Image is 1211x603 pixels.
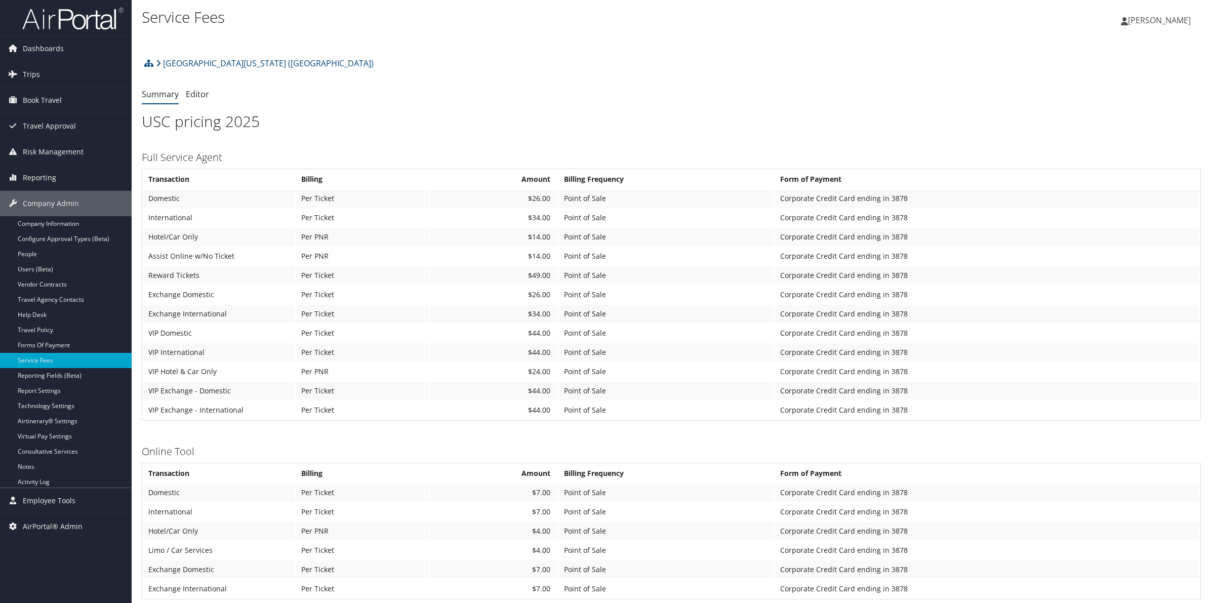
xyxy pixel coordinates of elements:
td: Point of Sale [559,343,774,361]
th: Form of Payment [775,464,1199,483]
td: $26.00 [430,286,558,304]
td: Hotel/Car Only [143,522,295,540]
td: Corporate Credit Card ending in 3878 [775,503,1199,521]
td: Exchange International [143,580,295,598]
td: Corporate Credit Card ending in 3878 [775,382,1199,400]
a: [PERSON_NAME] [1121,5,1201,35]
td: VIP Exchange - Domestic [143,382,295,400]
th: Transaction [143,464,295,483]
td: Point of Sale [559,522,774,540]
td: $14.00 [430,228,558,246]
td: Per Ticket [296,580,429,598]
td: Point of Sale [559,484,774,502]
td: Point of Sale [559,266,774,285]
a: Editor [186,89,209,100]
td: $7.00 [430,503,558,521]
td: VIP Domestic [143,324,295,342]
td: Corporate Credit Card ending in 3878 [775,580,1199,598]
td: Per Ticket [296,286,429,304]
td: Per Ticket [296,343,429,361]
h1: USC pricing 2025 [142,111,1201,132]
span: Dashboards [23,36,64,61]
td: Reward Tickets [143,266,295,285]
td: Corporate Credit Card ending in 3878 [775,286,1199,304]
th: Amount [430,170,558,188]
td: Point of Sale [559,324,774,342]
th: Amount [430,464,558,483]
td: Per PNR [296,363,429,381]
td: $7.00 [430,484,558,502]
td: $44.00 [430,324,558,342]
span: Risk Management [23,139,84,165]
td: Per Ticket [296,541,429,559]
td: Point of Sale [559,363,774,381]
td: $34.00 [430,209,558,227]
span: Reporting [23,165,56,190]
td: Per Ticket [296,484,429,502]
td: VIP Hotel & Car Only [143,363,295,381]
td: Per Ticket [296,560,429,579]
td: Exchange Domestic [143,286,295,304]
td: Limo / Car Services [143,541,295,559]
td: Domestic [143,189,295,208]
td: VIP International [143,343,295,361]
td: $44.00 [430,382,558,400]
span: Employee Tools [23,488,75,513]
td: Exchange International [143,305,295,323]
td: Point of Sale [559,541,774,559]
span: Company Admin [23,191,79,216]
h3: Full Service Agent [142,150,1201,165]
td: Corporate Credit Card ending in 3878 [775,522,1199,540]
td: Per Ticket [296,401,429,419]
th: Billing [296,170,429,188]
span: Travel Approval [23,113,76,139]
td: $4.00 [430,522,558,540]
a: Summary [142,89,179,100]
td: Point of Sale [559,503,774,521]
td: Per Ticket [296,503,429,521]
td: Exchange Domestic [143,560,295,579]
td: $4.00 [430,541,558,559]
td: Point of Sale [559,209,774,227]
td: Assist Online w/No Ticket [143,247,295,265]
th: Transaction [143,170,295,188]
td: Per Ticket [296,324,429,342]
td: Corporate Credit Card ending in 3878 [775,324,1199,342]
td: Per Ticket [296,209,429,227]
th: Billing Frequency [559,464,774,483]
td: Point of Sale [559,189,774,208]
td: $34.00 [430,305,558,323]
td: Point of Sale [559,247,774,265]
td: Point of Sale [559,382,774,400]
td: International [143,209,295,227]
td: International [143,503,295,521]
td: Point of Sale [559,286,774,304]
a: [GEOGRAPHIC_DATA][US_STATE] ([GEOGRAPHIC_DATA]) [156,53,374,73]
td: Corporate Credit Card ending in 3878 [775,541,1199,559]
td: $14.00 [430,247,558,265]
td: Point of Sale [559,401,774,419]
td: Per Ticket [296,382,429,400]
td: Per Ticket [296,189,429,208]
td: Point of Sale [559,228,774,246]
td: Corporate Credit Card ending in 3878 [775,343,1199,361]
th: Billing Frequency [559,170,774,188]
td: $44.00 [430,401,558,419]
td: $7.00 [430,560,558,579]
img: airportal-logo.png [22,7,124,30]
td: Per Ticket [296,266,429,285]
td: VIP Exchange - International [143,401,295,419]
td: $26.00 [430,189,558,208]
td: Corporate Credit Card ending in 3878 [775,560,1199,579]
h1: Service Fees [142,7,848,28]
td: $49.00 [430,266,558,285]
td: Point of Sale [559,560,774,579]
td: Corporate Credit Card ending in 3878 [775,484,1199,502]
span: AirPortal® Admin [23,514,83,539]
td: $44.00 [430,343,558,361]
td: Corporate Credit Card ending in 3878 [775,305,1199,323]
td: Point of Sale [559,580,774,598]
h3: Online Tool [142,445,1201,459]
span: Book Travel [23,88,62,113]
td: Point of Sale [559,305,774,323]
